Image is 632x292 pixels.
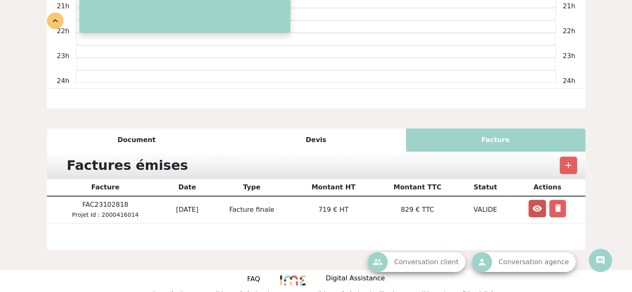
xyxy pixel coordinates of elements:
[461,196,510,223] td: VALIDE
[57,26,70,39] p: 22h
[560,157,577,174] button: add
[293,179,374,196] th: Montant HT
[563,26,575,39] p: 22h
[62,155,193,176] div: Factures émises
[164,196,210,223] td: [DATE]
[293,196,374,223] td: 719 € HT
[57,1,70,14] p: 21h
[563,160,573,170] span: add
[509,179,585,196] th: Actions
[211,179,293,196] th: Type
[553,203,563,213] span: delete
[47,179,164,196] th: Facture
[47,128,226,152] div: Document
[563,76,575,88] p: 24h
[211,196,293,223] td: Facture finale
[280,275,306,285] img: 8235.png
[563,51,575,64] p: 23h
[57,51,70,64] p: 23h
[247,274,260,286] a: FAQ
[226,128,406,152] div: Devis
[563,1,575,14] p: 21h
[57,76,70,88] p: 24h
[164,179,210,196] th: Date
[47,196,164,223] td: FAC23102818
[461,179,510,196] th: Statut
[47,12,64,29] div: expand_less
[374,196,461,223] td: 829 € TTC
[247,274,260,284] p: FAQ
[406,128,585,152] div: Facture
[72,211,138,218] small: Projet Id : 2000416014
[532,204,542,213] span: visibility
[326,273,385,285] p: Digital Assistance
[374,179,461,196] th: Montant TTC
